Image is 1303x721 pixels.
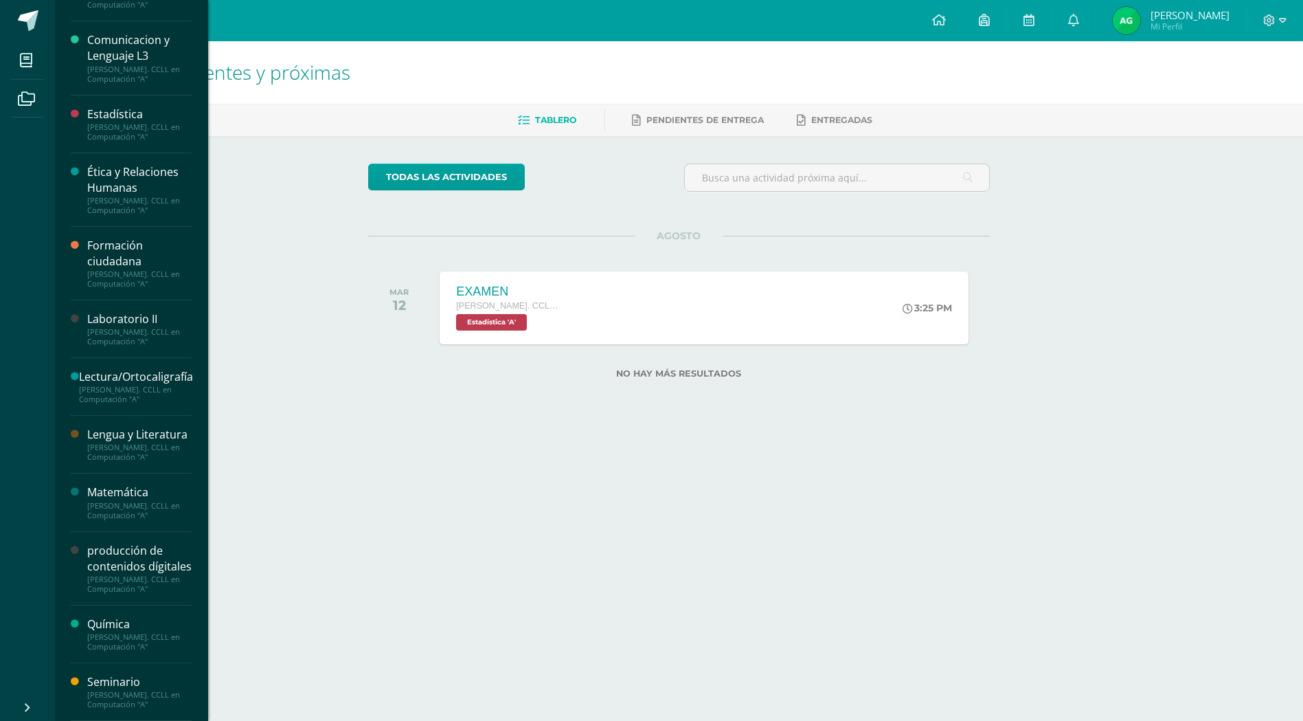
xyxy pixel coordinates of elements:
[87,311,192,346] a: Laboratorio II[PERSON_NAME]. CCLL en Computación "A"
[389,297,409,313] div: 12
[368,164,525,190] a: todas las Actividades
[87,543,192,594] a: producción de contenidos dígitales[PERSON_NAME]. CCLL en Computación "A"
[87,65,192,84] div: [PERSON_NAME]. CCLL en Computación "A"
[87,485,192,500] div: Matemática
[87,575,192,594] div: [PERSON_NAME]. CCLL en Computación "A"
[87,311,192,327] div: Laboratorio II
[87,674,192,690] div: Seminario
[368,368,990,379] label: No hay más resultados
[87,632,192,652] div: [PERSON_NAME]. CCLL en Computación "A"
[87,690,192,709] div: [PERSON_NAME]. CCLL en Computación "A"
[87,107,192,142] a: Estadística[PERSON_NAME]. CCLL en Computación "A"
[87,617,192,652] a: Química[PERSON_NAME]. CCLL en Computación "A"
[87,196,192,215] div: [PERSON_NAME]. CCLL en Computación "A"
[87,238,192,269] div: Formación ciudadana
[456,285,559,299] div: EXAMEN
[87,485,192,520] a: Matemática[PERSON_NAME]. CCLL en Computación "A"
[87,327,192,346] div: [PERSON_NAME]. CCLL en Computación "A"
[87,164,192,215] a: Ética y Relaciones Humanas[PERSON_NAME]. CCLL en Computación "A"
[79,369,193,404] a: Lectura/Ortocaligrafía[PERSON_NAME]. CCLL en Computación "A"
[633,109,764,131] a: Pendientes de entrega
[647,115,764,125] span: Pendientes de entrega
[87,32,192,64] div: Comunicacion y Lenguaje L3
[87,238,192,289] a: Formación ciudadana[PERSON_NAME]. CCLL en Computación "A"
[87,32,192,83] a: Comunicacion y Lenguaje L3[PERSON_NAME]. CCLL en Computación "A"
[87,427,192,443] div: Lengua y Literatura
[87,674,192,709] a: Seminario[PERSON_NAME]. CCLL en Computación "A"
[456,314,527,331] span: Estadística 'A'
[536,115,577,125] span: Tablero
[87,107,192,122] div: Estadística
[685,164,989,191] input: Busca una actividad próxima aquí...
[87,501,192,520] div: [PERSON_NAME]. CCLL en Computación "A"
[79,385,193,404] div: [PERSON_NAME]. CCLL en Computación "A"
[456,301,559,311] span: [PERSON_NAME]. CCLL en Computación
[812,115,873,125] span: Entregadas
[87,269,192,289] div: [PERSON_NAME]. CCLL en Computación "A"
[87,443,192,462] div: [PERSON_NAME]. CCLL en Computación "A"
[87,427,192,462] a: Lengua y Literatura[PERSON_NAME]. CCLL en Computación "A"
[87,617,192,632] div: Química
[635,230,723,242] span: AGOSTO
[797,109,873,131] a: Entregadas
[87,164,192,196] div: Ética y Relaciones Humanas
[389,287,409,297] div: MAR
[71,59,350,85] span: Actividades recientes y próximas
[1151,8,1230,22] span: [PERSON_NAME]
[87,122,192,142] div: [PERSON_NAME]. CCLL en Computación "A"
[519,109,577,131] a: Tablero
[1113,7,1140,34] img: a56b53f166f5b80a5a907abf81ea0ac4.png
[903,302,952,314] div: 3:25 PM
[87,543,192,575] div: producción de contenidos dígitales
[79,369,193,385] div: Lectura/Ortocaligrafía
[1151,21,1230,32] span: Mi Perfil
